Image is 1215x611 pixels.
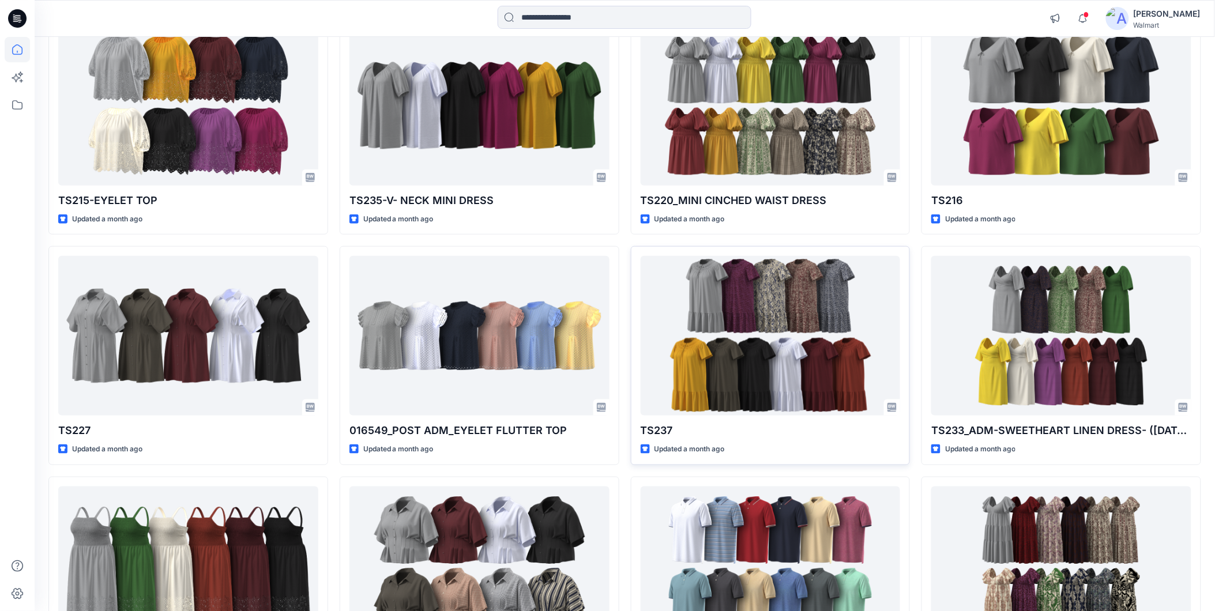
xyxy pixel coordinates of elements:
[945,213,1015,225] p: Updated a month ago
[1134,7,1201,21] div: [PERSON_NAME]
[931,26,1191,186] a: TS216
[58,26,318,186] a: TS215-EYELET TOP
[363,443,434,455] p: Updated a month ago
[654,443,725,455] p: Updated a month ago
[72,443,142,455] p: Updated a month ago
[363,213,434,225] p: Updated a month ago
[1106,7,1129,30] img: avatar
[349,26,610,186] a: TS235-V- NECK MINI DRESS
[58,423,318,439] p: TS227
[641,26,901,186] a: TS220_MINI CINCHED WAIST DRESS
[72,213,142,225] p: Updated a month ago
[641,256,901,416] a: TS237
[58,256,318,416] a: TS227
[641,193,901,209] p: TS220_MINI CINCHED WAIST DRESS
[349,423,610,439] p: 016549_POST ADM_EYELET FLUTTER TOP
[641,423,901,439] p: TS237
[931,193,1191,209] p: TS216
[58,193,318,209] p: TS215-EYELET TOP
[931,256,1191,416] a: TS233_ADM-SWEETHEART LINEN DRESS- (22-06-25) 1X
[349,193,610,209] p: TS235-V- NECK MINI DRESS
[1134,21,1201,29] div: Walmart
[931,423,1191,439] p: TS233_ADM-SWEETHEART LINEN DRESS- ([DATE]) 1X
[945,443,1015,455] p: Updated a month ago
[654,213,725,225] p: Updated a month ago
[349,256,610,416] a: 016549_POST ADM_EYELET FLUTTER TOP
